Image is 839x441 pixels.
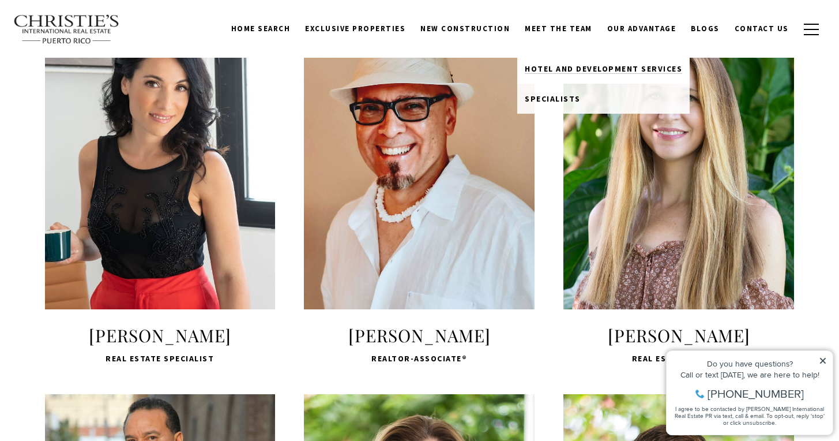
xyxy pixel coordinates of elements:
[413,18,517,40] a: New Construction
[305,24,405,33] span: Exclusive Properties
[735,24,789,33] span: Contact Us
[600,18,684,40] a: Our Advantage
[517,84,690,114] a: Specialists
[45,352,276,365] span: Real Estate Specialist
[45,324,276,347] span: [PERSON_NAME]
[14,71,164,93] span: I agree to be contacted by [PERSON_NAME] International Real Estate PR via text, call & email. To ...
[563,9,794,365] a: Monica Surrena [PERSON_NAME] Real Estate Broker
[304,9,535,365] a: Mike Acevedo [PERSON_NAME] Realtor-Associate®
[607,24,676,33] span: Our Advantage
[727,18,796,40] a: Contact Us
[12,37,167,45] div: Call or text [DATE], we are here to help!
[224,18,298,40] a: Home Search
[683,18,727,40] a: Blogs
[563,324,794,347] span: [PERSON_NAME]
[304,324,535,347] span: [PERSON_NAME]
[525,63,682,74] span: Hotel and Development Services
[691,24,720,33] span: Blogs
[420,24,510,33] span: New Construction
[517,54,690,84] a: Hotel and Development Services
[563,352,794,365] span: Real Estate Broker
[12,26,167,34] div: Do you have questions?
[47,54,144,66] span: [PHONE_NUMBER]
[13,14,121,44] img: Christie's International Real Estate text transparent background
[525,94,581,104] span: Specialists
[517,18,600,40] a: Meet the Team
[304,352,535,365] span: Realtor-Associate®
[45,9,276,365] a: lady in a black top [PERSON_NAME] Real Estate Specialist
[796,13,826,46] button: button
[298,18,413,40] a: Exclusive Properties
